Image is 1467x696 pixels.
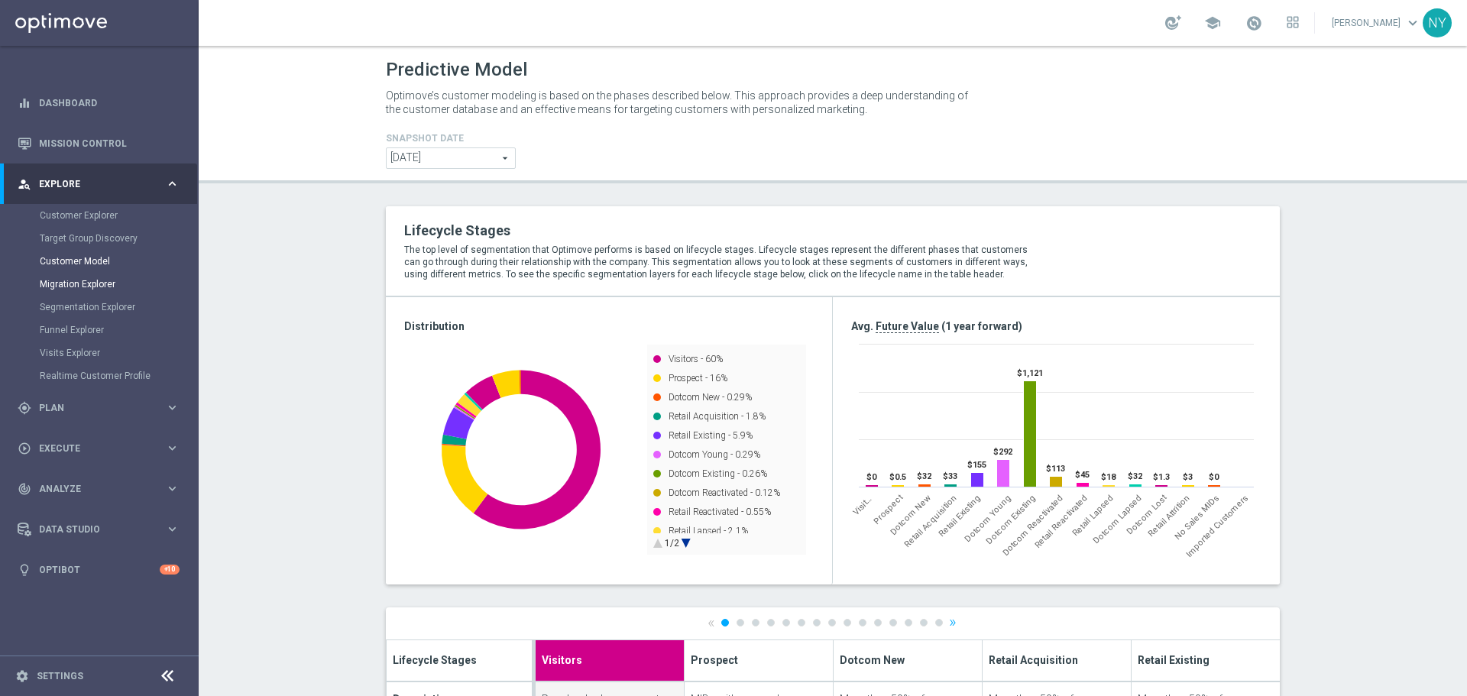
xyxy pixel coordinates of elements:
text: $0 [866,472,877,482]
div: Migration Explorer [40,273,197,296]
span: Lifecycle Stages [393,651,477,667]
span: Analyze [39,484,165,494]
span: No Sales MIDs [1173,493,1222,542]
span: Visitors [542,651,582,667]
a: 12 [889,619,897,626]
a: Settings [37,672,83,681]
span: (1 year forward) [941,320,1022,332]
div: +10 [160,565,180,575]
div: Plan [18,401,165,415]
a: 6 [798,619,805,626]
a: 8 [828,619,836,626]
a: 3 [752,619,759,626]
a: » [949,617,957,627]
text: Retail Acquisition - 1.8% [669,411,766,422]
a: 2 [737,619,744,626]
a: 13 [905,619,912,626]
button: equalizer Dashboard [17,97,180,109]
button: Mission Control [17,138,180,150]
span: Retail Lapsed [1070,493,1116,538]
span: Retail Existing [1138,651,1210,667]
span: school [1204,15,1221,31]
span: Execute [39,444,165,453]
a: Target Group Discovery [40,232,159,244]
text: $18 [1101,472,1116,482]
text: $33 [943,471,957,481]
div: Target Group Discovery [40,227,197,250]
h3: Distribution [404,319,814,333]
div: Analyze [18,482,165,496]
text: Dotcom New - 0.29% [669,392,752,403]
i: equalizer [18,96,31,110]
a: Customer Model [40,255,159,267]
i: play_circle_outline [18,442,31,455]
span: Dotcom Lapsed [1092,493,1145,545]
a: 14 [920,619,928,626]
text: Dotcom Existing - 0.26% [669,468,767,479]
text: $45 [1075,470,1090,480]
div: Customer Model [40,250,197,273]
i: keyboard_arrow_right [165,522,180,536]
h2: Lifecycle Stages [404,222,1041,240]
i: track_changes [18,482,31,496]
button: gps_fixed Plan keyboard_arrow_right [17,402,180,414]
span: Explore [39,180,165,189]
button: person_search Explore keyboard_arrow_right [17,178,180,190]
a: 5 [782,619,790,626]
div: Visits Explorer [40,342,197,364]
span: Data Studio [39,525,165,534]
div: Mission Control [18,123,180,163]
text: $32 [1128,471,1142,481]
span: Retail Existing [937,493,983,539]
text: 1/2 [665,538,679,549]
div: Data Studio [18,523,165,536]
span: keyboard_arrow_down [1404,15,1421,31]
i: keyboard_arrow_right [165,400,180,415]
span: Visitors [850,493,875,517]
a: [PERSON_NAME]keyboard_arrow_down [1330,11,1423,34]
span: Prospect [691,651,738,667]
button: track_changes Analyze keyboard_arrow_right [17,483,180,495]
text: $0 [1209,472,1219,482]
a: Customer Explorer [40,209,159,222]
span: Plan [39,403,165,413]
i: keyboard_arrow_right [165,176,180,191]
div: Customer Explorer [40,204,197,227]
text: $1.3 [1153,472,1170,482]
text: $0.5 [889,472,906,482]
span: Dotcom Lost [1125,493,1168,536]
span: Avg. [851,320,873,332]
a: Migration Explorer [40,278,159,290]
span: Retail Attrition [1147,493,1193,539]
text: Retail Lapsed - 2.1% [669,526,748,536]
a: « [708,617,715,627]
a: 11 [874,619,882,626]
text: $113 [1046,464,1065,474]
text: Dotcom Reactivated - 0.12% [669,487,780,498]
a: Visits Explorer [40,347,159,359]
button: Data Studio keyboard_arrow_right [17,523,180,536]
span: Dotcom Reactivated [1001,493,1066,558]
span: Dotcom New [840,651,905,667]
div: NY [1423,8,1452,37]
span: Dotcom Existing [984,493,1038,546]
div: Segmentation Explorer [40,296,197,319]
div: Funnel Explorer [40,319,197,342]
p: Optimove’s customer modeling is based on the phases described below. This approach provides a dee... [386,89,974,116]
a: Funnel Explorer [40,324,159,336]
h1: Predictive Model [386,59,527,81]
i: gps_fixed [18,401,31,415]
text: $155 [967,460,986,470]
a: 4 [767,619,775,626]
span: Dotcom Young [963,493,1013,543]
i: keyboard_arrow_right [165,481,180,496]
span: Future Value [876,320,939,333]
button: play_circle_outline Execute keyboard_arrow_right [17,442,180,455]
